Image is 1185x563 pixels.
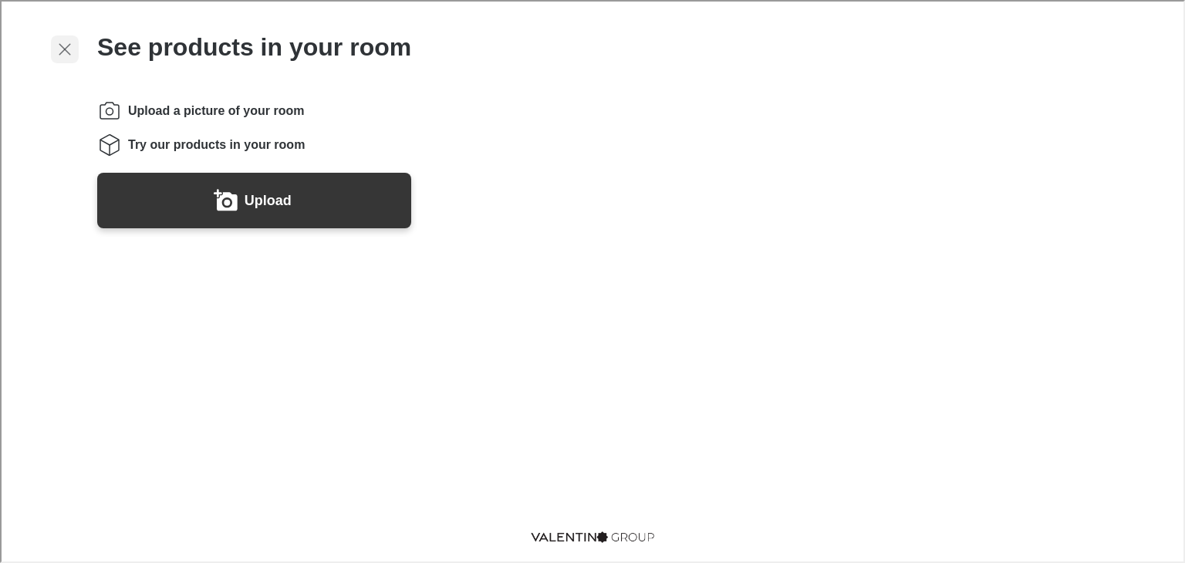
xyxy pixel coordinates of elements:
[127,135,303,152] span: Try our products in your room
[49,34,77,62] button: Exit visualizer
[127,101,302,118] span: Upload a picture of your room
[243,187,290,211] label: Upload
[96,171,410,227] button: Upload a picture of your room
[529,519,653,551] a: Visit Valentino Gress homepage
[96,97,410,156] ol: Instructions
